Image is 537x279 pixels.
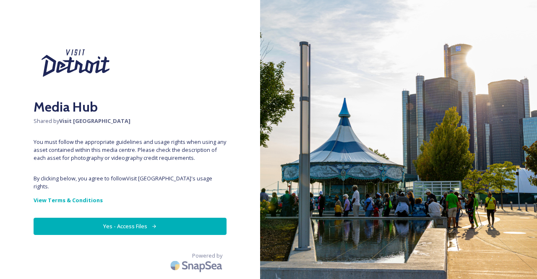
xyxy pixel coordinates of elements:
a: View Terms & Conditions [34,195,227,205]
img: SnapSea Logo [168,256,227,275]
h2: Media Hub [34,97,227,117]
img: Visit%20Detroit%20New%202024.svg [34,34,117,93]
strong: Visit [GEOGRAPHIC_DATA] [59,117,130,125]
button: Yes - Access Files [34,218,227,235]
span: By clicking below, you agree to follow Visit [GEOGRAPHIC_DATA] 's usage rights. [34,175,227,190]
span: You must follow the appropriate guidelines and usage rights when using any asset contained within... [34,138,227,162]
span: Powered by [192,252,222,260]
strong: View Terms & Conditions [34,196,103,204]
span: Shared by [34,117,227,125]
